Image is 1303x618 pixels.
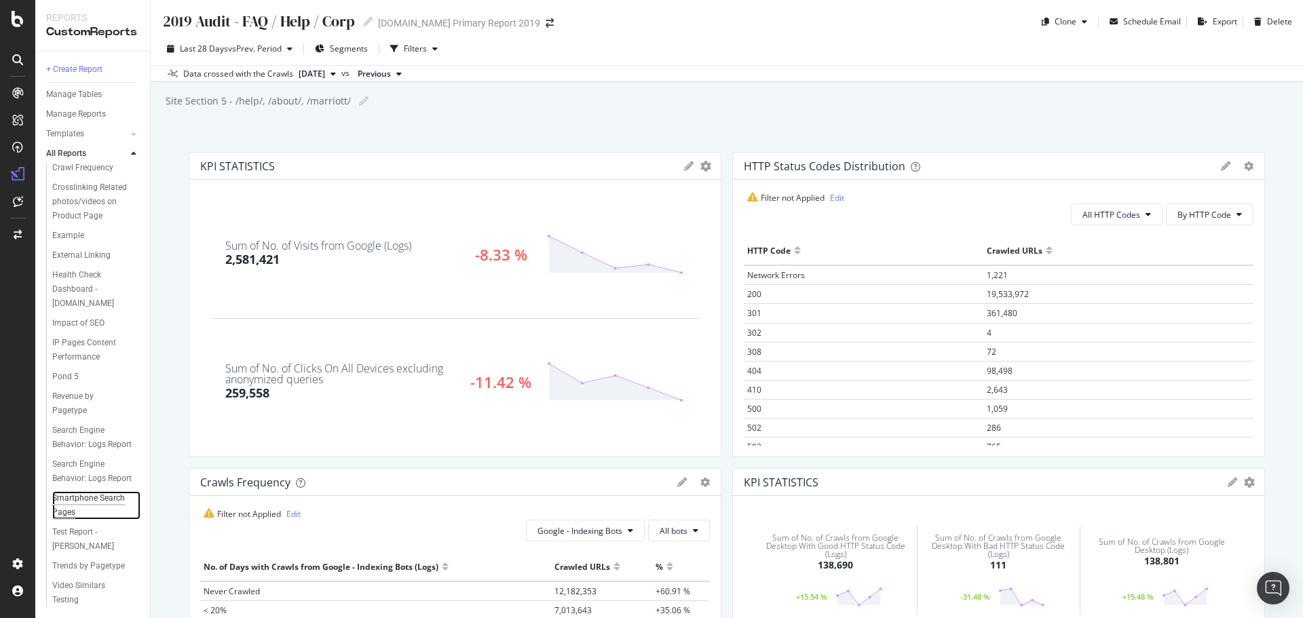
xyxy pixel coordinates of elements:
[987,346,996,358] span: 72
[656,585,690,597] span: +60.91 %
[52,423,140,452] a: Search Engine Behavior: Logs Report
[52,161,140,175] a: Crawl Frequency
[987,288,1029,300] span: 19,533,972
[818,558,853,572] div: 138,690
[46,11,139,24] div: Reports
[52,370,140,384] a: Pond 5
[554,604,592,616] span: 7,013,643
[52,370,79,384] div: Pond 5
[52,525,131,554] div: Test Report - Harry
[656,556,663,577] div: %
[204,508,281,520] span: Filter not Applied
[987,327,992,339] span: 4
[52,336,131,364] div: IP Pages Content Performance
[546,18,554,28] div: arrow-right-arrow-left
[700,161,711,171] div: gear
[46,127,127,141] a: Templates
[1071,204,1163,225] button: All HTTP Codes
[747,441,761,452] span: 503
[1082,209,1140,220] span: All HTTP Codes
[526,520,645,541] button: Google - Indexing Bots
[52,268,134,311] div: Health Check Dashboard - Marriott.com
[1036,11,1093,33] button: Clone
[1249,11,1292,33] button: Delete
[52,180,134,223] div: Crosslinking Related photos/videos on Product Page
[747,346,761,358] span: 308
[46,88,102,102] div: Manage Tables
[455,248,548,261] div: -8.33 %
[52,491,130,520] div: Smartphone Search Pages
[164,94,351,108] div: Site Section 5 - /help/, /about/, /marriott/
[341,67,352,79] span: vs
[52,248,111,263] div: External Linking
[759,534,912,558] div: Sum of No. of Crawls from Google Desktop With Good HTTP Status Code (Logs)
[987,441,1001,452] span: 765
[1213,16,1237,27] div: Export
[1192,11,1237,33] button: Export
[990,558,1006,572] div: 111
[1177,209,1231,220] span: By HTTP Code
[1166,204,1253,225] button: By HTTP Code
[554,556,610,577] div: Crawled URLs
[987,269,1008,281] span: 1,221
[648,520,710,541] button: All bots
[52,559,125,573] div: Trends by Pagetype
[404,43,427,54] div: Filters
[46,107,106,121] div: Manage Reports
[747,307,761,319] span: 301
[52,248,140,263] a: External Linking
[788,594,835,600] div: +15.54 %
[732,152,1265,457] div: HTTP Status Codes DistributiongeargearFilter not AppliedEditAll HTTP CodesBy HTTP CodeHTTP CodeCr...
[46,62,140,77] a: + Create Report
[225,240,411,251] div: Sum of No. of Visits from Google (Logs)
[46,107,140,121] a: Manage Reports
[744,159,905,173] div: HTTP Status Codes Distribution
[747,422,761,433] span: 502
[378,16,540,30] div: [DOMAIN_NAME] Primary Report 2019
[747,239,791,261] div: HTTP Code
[293,66,341,82] button: [DATE]
[46,147,86,161] div: All Reports
[747,288,761,300] span: 200
[228,43,282,54] span: vs Prev. Period
[330,43,368,54] span: Segments
[52,316,105,330] div: Impact of SEO
[747,192,825,204] span: Filter not Applied
[987,403,1008,414] span: 1,059
[1257,572,1289,604] div: Open Intercom Messenger
[1114,594,1161,600] div: +15.48 %
[52,389,128,418] div: Revenue by Pagetype
[1144,554,1179,568] div: 138,801
[204,585,260,597] span: Never Crawled
[830,192,844,204] a: Edit
[1244,478,1255,487] div: gear
[987,384,1008,395] span: 2,643
[52,579,128,607] div: Video Similars Testing
[52,423,132,452] div: Search Engine Behavior: Logs Report
[52,268,140,311] a: Health Check Dashboard - [DOMAIN_NAME]
[1104,11,1181,33] button: Schedule Email
[987,365,1013,376] span: 98,498
[52,229,84,243] div: Example
[52,229,140,243] a: Example
[52,457,132,486] div: Search Engine Behavior: Logs Report
[299,68,325,80] span: 2025 Aug. 1st
[700,478,710,487] div: gear
[358,68,391,80] span: Previous
[455,375,548,389] div: -11.42 %
[1055,16,1076,27] div: Clone
[309,38,373,60] button: Segments
[52,180,140,223] a: Crosslinking Related photos/videos on Product Page
[46,147,127,161] a: All Reports
[660,525,687,537] span: All bots
[1267,16,1292,27] div: Delete
[52,525,140,554] a: Test Report - [PERSON_NAME]
[747,403,761,414] span: 500
[225,385,269,402] div: 259,558
[162,38,298,60] button: Last 28 DaysvsPrev. Period
[46,88,140,102] a: Manage Tables
[1085,538,1239,554] div: Sum of No. of Crawls from Google Desktop (Logs)
[52,316,140,330] a: Impact of SEO
[225,251,280,269] div: 2,581,421
[52,389,140,418] a: Revenue by Pagetype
